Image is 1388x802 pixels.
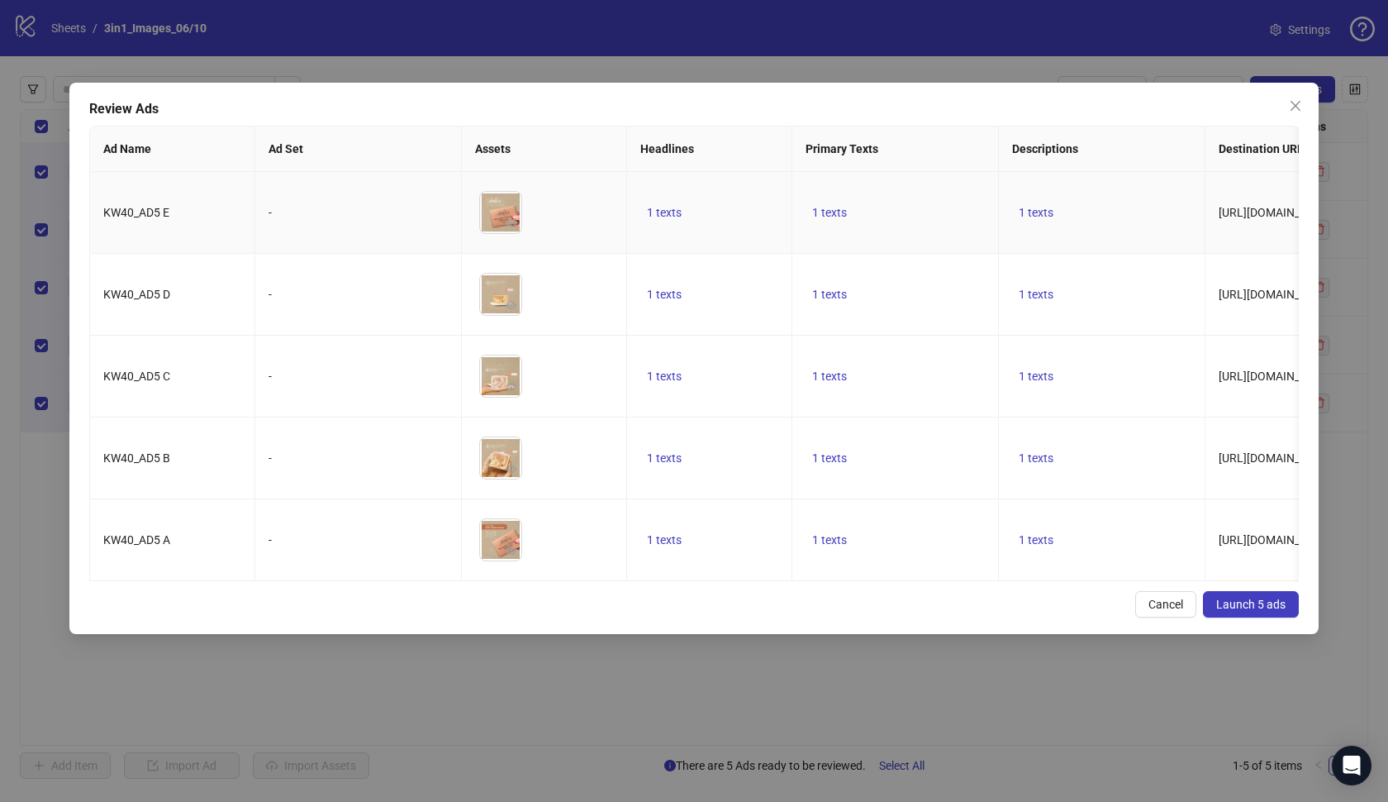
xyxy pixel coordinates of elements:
[640,530,688,550] button: 1 texts
[480,437,521,479] img: Asset 1
[1019,288,1053,301] span: 1 texts
[1148,598,1183,611] span: Cancel
[1205,127,1371,172] th: Destination URL
[1012,366,1060,386] button: 1 texts
[1216,598,1286,611] span: Launch 5 ads
[1019,533,1053,547] span: 1 texts
[806,366,853,386] button: 1 texts
[1219,533,1335,547] span: [URL][DOMAIN_NAME]
[501,213,521,233] button: Preview
[269,449,448,467] div: -
[792,127,999,172] th: Primary Texts
[1219,288,1335,301] span: [URL][DOMAIN_NAME]
[506,381,517,393] span: eye
[812,288,847,301] span: 1 texts
[103,533,170,547] span: KW40_AD5 A
[1012,448,1060,468] button: 1 texts
[806,530,853,550] button: 1 texts
[812,533,847,547] span: 1 texts
[806,448,853,468] button: 1 texts
[103,451,170,465] span: KW40_AD5 B
[647,533,682,547] span: 1 texts
[1012,284,1060,304] button: 1 texts
[255,127,462,172] th: Ad Set
[647,288,682,301] span: 1 texts
[462,127,627,172] th: Assets
[501,377,521,397] button: Preview
[647,370,682,383] span: 1 texts
[501,295,521,315] button: Preview
[1219,206,1335,219] span: [URL][DOMAIN_NAME]
[1012,203,1060,222] button: 1 texts
[812,206,847,219] span: 1 texts
[506,217,517,229] span: eye
[269,203,448,222] div: -
[812,451,847,465] span: 1 texts
[812,370,847,383] span: 1 texts
[89,99,1299,119] div: Review Ads
[1012,530,1060,550] button: 1 texts
[627,127,792,172] th: Headlines
[506,463,517,475] span: eye
[1019,206,1053,219] span: 1 texts
[647,206,682,219] span: 1 texts
[103,288,170,301] span: KW40_AD5 D
[1219,370,1335,383] span: [URL][DOMAIN_NAME]
[1203,591,1299,618] button: Launch 5 ads
[1219,451,1335,465] span: [URL][DOMAIN_NAME]
[103,206,169,219] span: KW40_AD5 E
[506,299,517,311] span: eye
[999,127,1205,172] th: Descriptions
[1332,746,1371,785] div: Open Intercom Messenger
[480,274,521,315] img: Asset 1
[640,366,688,386] button: 1 texts
[1019,451,1053,465] span: 1 texts
[640,203,688,222] button: 1 texts
[103,370,170,383] span: KW40_AD5 C
[1135,591,1196,618] button: Cancel
[90,127,255,172] th: Ad Name
[480,192,521,233] img: Asset 1
[1289,99,1302,112] span: close
[506,545,517,556] span: eye
[269,367,448,385] div: -
[269,285,448,303] div: -
[269,531,448,549] div: -
[501,459,521,479] button: Preview
[1282,93,1309,119] button: Close
[806,284,853,304] button: 1 texts
[647,451,682,465] span: 1 texts
[640,448,688,468] button: 1 texts
[501,541,521,561] button: Preview
[480,356,521,397] img: Asset 1
[806,203,853,222] button: 1 texts
[480,519,521,561] img: Asset 1
[1019,370,1053,383] span: 1 texts
[640,284,688,304] button: 1 texts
